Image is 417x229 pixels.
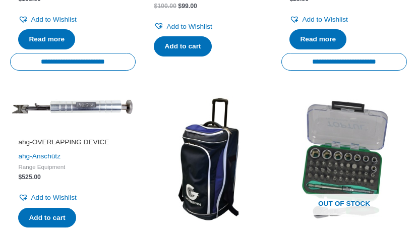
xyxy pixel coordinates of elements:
[18,163,127,170] span: Range Equipment
[281,96,407,222] a: Out of stock
[18,152,61,160] a: ahg-Anschütz
[18,29,75,49] a: Read more about “M100 Gehmann Turbo-Pump”
[178,3,197,10] bdi: 99.00
[166,23,212,30] span: Add to Wishlist
[154,20,212,33] a: Add to Wishlist
[18,191,76,204] a: Add to Wishlist
[154,3,176,10] bdi: 100.00
[289,29,346,49] a: Read more about “Rear Sight Bag”
[289,13,347,26] a: Add to Wishlist
[154,36,211,56] a: Add to cart: “Scoring gauge with illuminated reticle”
[18,138,127,150] a: ahg-OVERLAPPING DEVICE
[18,174,40,181] bdi: 525.00
[18,174,22,181] span: $
[31,16,76,23] span: Add to Wishlist
[178,3,182,10] span: $
[18,13,76,26] a: Add to Wishlist
[31,194,76,201] span: Add to Wishlist
[146,96,271,222] img: Gehmann Roller Bag
[18,208,76,228] a: Add to cart: “ahg-OVERLAPPING DEVICE”
[154,3,157,10] span: $
[288,194,400,215] span: Out of stock
[18,124,127,136] iframe: Customer reviews powered by Trustpilot
[10,96,136,118] img: ahg-OVERLAPPING DEVICE
[302,16,347,23] span: Add to Wishlist
[18,138,127,147] h2: ahg-OVERLAPPING DEVICE
[281,96,407,222] img: Toptul toolset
